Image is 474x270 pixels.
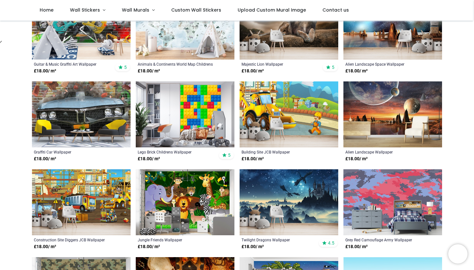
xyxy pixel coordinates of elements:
[34,68,56,74] strong: £ 18.00 / m²
[343,81,442,147] img: Alien Landscape Wall Mural Wallpaper
[322,7,349,13] span: Contact us
[228,152,231,158] span: 5
[138,156,160,162] strong: £ 18.00 / m²
[34,61,110,67] a: Guitar & Music Graffiti Art Wallpaper
[138,237,213,242] a: Jungle Friends Wallpaper
[34,237,110,242] a: Construction Site Diggers JCB Wallpaper
[138,68,160,74] strong: £ 18.00 / m²
[242,156,264,162] strong: £ 18.00 / m²
[345,68,368,74] strong: £ 18.00 / m²
[34,244,56,250] strong: £ 18.00 / m²
[242,68,264,74] strong: £ 18.00 / m²
[238,7,306,13] span: Upload Custom Mural Image
[240,169,338,235] img: Twilight Dragons Wall Mural Wallpaper
[328,240,334,246] span: 4.5
[343,169,442,235] img: Grey Red Camouflage Army Wall Mural Wallpaper
[34,156,56,162] strong: £ 18.00 / m²
[345,149,421,154] a: Alien Landscape Wallpaper
[34,149,110,154] a: Graffiti Car Wallpaper
[138,61,213,67] a: Animals & Continents World Map Childrens Nursery Wallpaper
[138,244,160,250] strong: £ 18.00 / m²
[345,61,421,67] a: Alien Landscape Space Wallpaper
[70,7,100,13] span: Wall Stickers
[448,244,468,264] iframe: Brevo live chat
[136,81,234,147] img: Lego Brick Childrens Wall Mural Wallpaper
[242,237,317,242] a: Twilight Dragons Wallpaper
[136,169,234,235] img: Jungle Friends Wall Mural Wallpaper
[332,64,334,70] span: 5
[345,237,421,242] a: Grey Red Camouflage Army Wallpaper
[32,169,131,235] img: Construction Site Diggers JCB Wall Mural Wallpaper
[40,7,54,13] span: Home
[240,81,338,147] img: Building Site JCB Wall Mural Wallpaper
[122,7,149,13] span: Wall Murals
[32,81,131,147] img: Graffiti Car Wall Mural Wallpaper
[345,156,368,162] strong: £ 18.00 / m²
[242,149,317,154] a: Building Site JCB Wallpaper
[345,244,368,250] strong: £ 18.00 / m²
[171,7,221,13] span: Custom Wall Stickers
[242,61,317,67] a: Majestic Lion Wallpaper
[138,149,213,154] a: Lego Brick Childrens Wallpaper
[124,64,127,70] span: 5
[242,244,264,250] strong: £ 18.00 / m²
